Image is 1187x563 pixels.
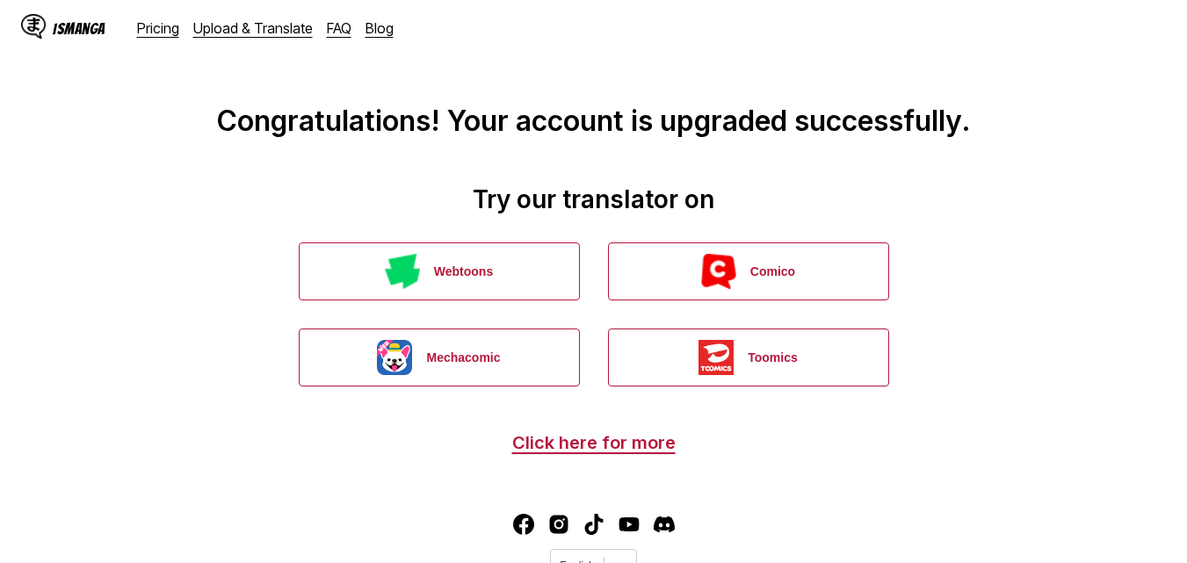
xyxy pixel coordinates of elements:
img: Webtoons [385,254,420,289]
img: IsManga TikTok [583,514,604,535]
a: TikTok [583,514,604,535]
h2: Try our translator on [14,184,1173,214]
a: FAQ [327,19,351,37]
img: Mechacomic [377,340,412,375]
a: Discord [654,514,675,535]
h1: Congratulations! Your account is upgraded successfully. [14,18,1173,137]
img: IsManga Instagram [548,514,569,535]
div: IsManga [53,20,105,37]
button: Comico [608,242,889,300]
a: Blog [366,19,394,37]
a: Instagram [548,514,569,535]
a: Facebook [513,514,534,535]
img: IsManga YouTube [619,514,640,535]
img: Comico [701,254,736,289]
img: Toomics [698,340,734,375]
a: Upload & Translate [193,19,313,37]
a: IsManga LogoIsManga [21,14,137,42]
a: Click here for more [512,432,676,453]
a: Youtube [619,514,640,535]
img: IsManga Logo [21,14,46,39]
img: IsManga Facebook [513,514,534,535]
a: Pricing [137,19,179,37]
button: Webtoons [299,242,580,300]
img: IsManga Discord [654,514,675,535]
button: Toomics [608,328,889,386]
button: Mechacomic [299,328,580,386]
